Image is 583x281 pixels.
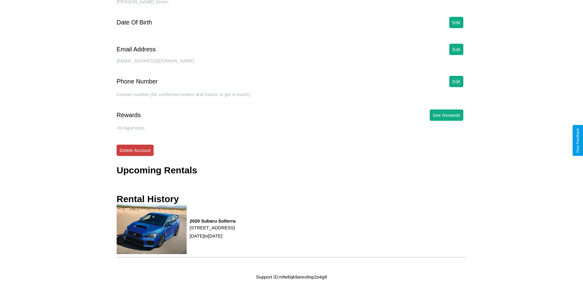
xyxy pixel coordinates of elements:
[117,19,152,26] div: Date Of Birth
[117,165,197,176] h3: Upcoming Rentals
[256,273,327,281] p: Support ID: mfw6qk9arex6op2o4g9
[190,232,236,240] p: [DATE] to [DATE]
[117,78,158,85] div: Phone Number
[117,124,466,132] p: 7674 goPoints
[117,145,154,156] button: Delete Account
[449,17,463,28] button: Edit
[117,204,187,254] img: rental
[117,46,156,53] div: Email Address
[117,92,466,103] div: Contact number (for confirmed renters and CarGo to get in touch).
[117,58,466,70] div: [EMAIL_ADDRESS][DOMAIN_NAME]
[190,218,236,224] h3: 2020 Subaru Solterra
[449,44,463,55] button: Edit
[449,76,463,87] button: Edit
[117,112,141,119] div: Rewards
[117,194,179,204] h3: Rental History
[190,224,236,232] p: [STREET_ADDRESS]
[430,109,463,121] button: See Rewards
[576,128,580,153] div: Give Feedback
